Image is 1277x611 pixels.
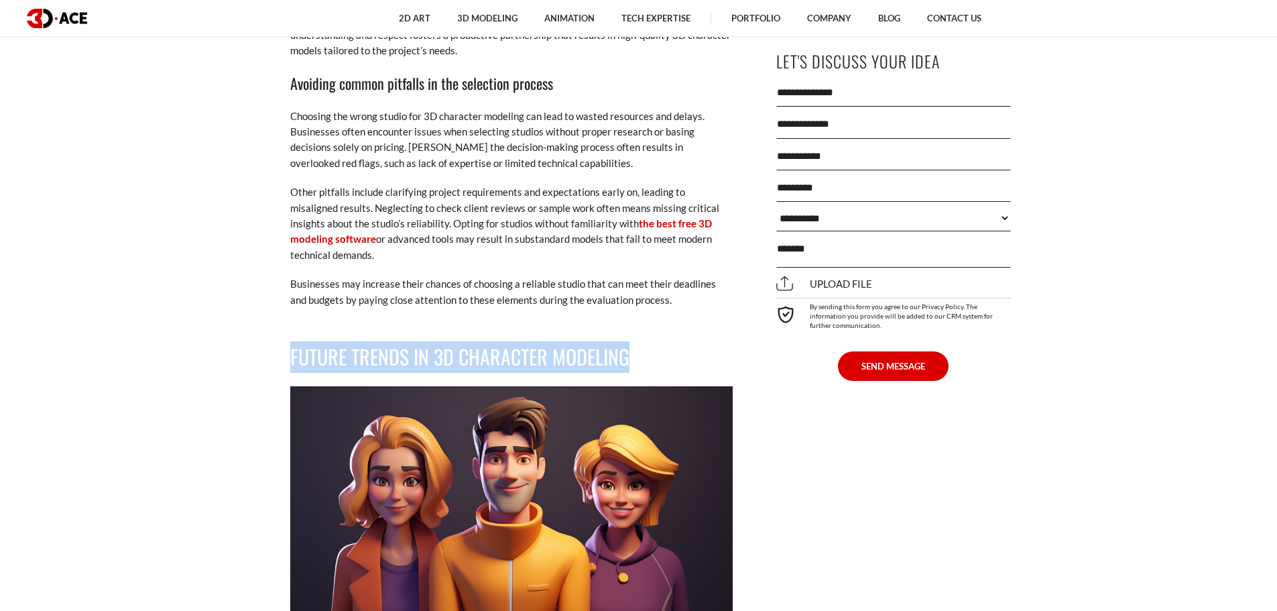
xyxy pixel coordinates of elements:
p: Choosing the wrong studio for 3D character modeling can lead to wasted resources and delays. Busi... [290,109,733,172]
img: logo dark [27,9,87,28]
p: Other pitfalls include clarifying project requirements and expectations early on, leading to misa... [290,184,733,263]
p: Let's Discuss Your Idea [776,46,1011,76]
button: SEND MESSAGE [838,351,949,381]
span: Upload file [776,278,872,290]
h2: Future Trends in 3D Character Modeling [290,341,733,373]
div: By sending this form you agree to our Privacy Policy. The information you provide will be added t... [776,298,1011,330]
p: Businesses may increase their chances of choosing a reliable studio that can meet their deadlines... [290,276,733,308]
h3: Avoiding common pitfalls in the selection process [290,72,733,95]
